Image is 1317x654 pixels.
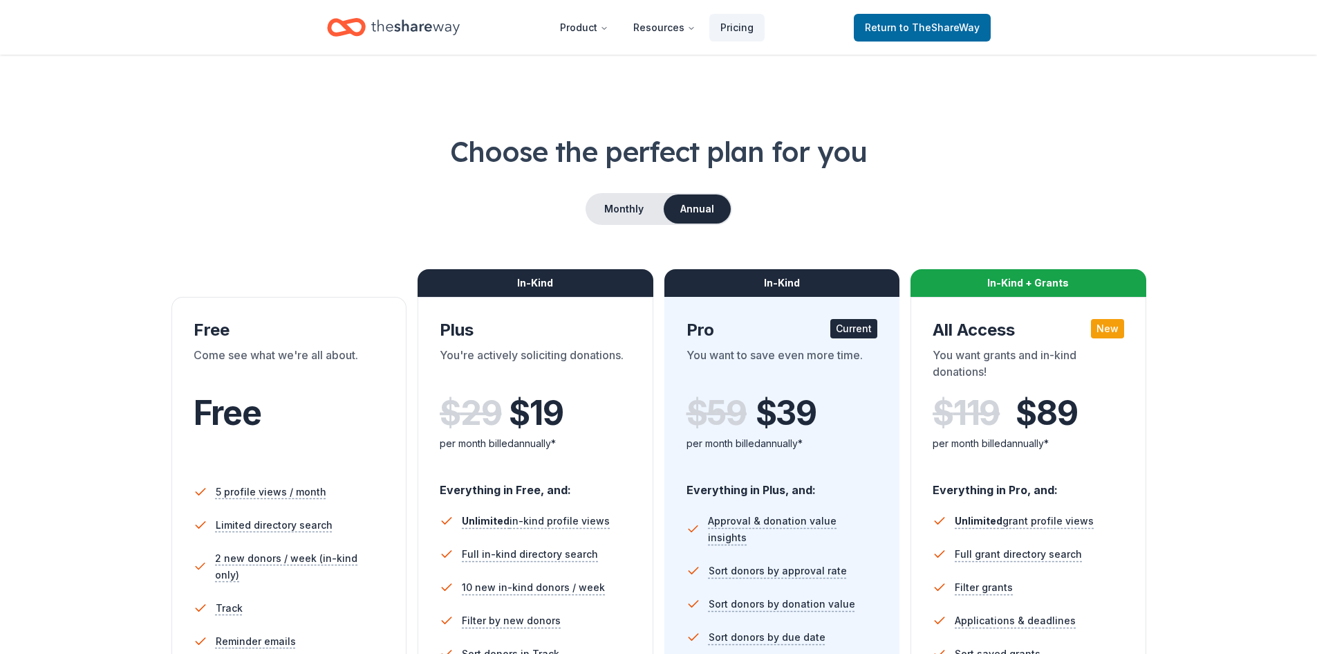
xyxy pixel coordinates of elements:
div: All Access [933,319,1124,341]
div: New [1091,319,1124,338]
span: to TheShareWay [899,21,980,33]
div: Plus [440,319,631,341]
div: In-Kind + Grants [910,269,1146,297]
div: You want grants and in-kind donations! [933,347,1124,385]
span: $ 19 [509,394,563,433]
div: Everything in Free, and: [440,470,631,499]
div: You want to save even more time. [686,347,878,385]
button: Annual [664,194,731,224]
a: Home [327,11,460,44]
span: Applications & deadlines [955,612,1076,629]
span: 2 new donors / week (in-kind only) [215,550,384,583]
button: Product [549,14,619,42]
span: 10 new in-kind donors / week [462,579,605,596]
button: Monthly [587,194,661,224]
span: Filter grants [955,579,1013,596]
div: Everything in Pro, and: [933,470,1124,499]
div: per month billed annually* [440,435,631,452]
span: Free [194,392,261,433]
button: Resources [622,14,707,42]
span: Unlimited [955,515,1002,527]
span: 5 profile views / month [216,484,326,500]
span: grant profile views [955,515,1094,527]
a: Pricing [709,14,765,42]
span: Approval & donation value insights [708,513,877,546]
span: Return [865,19,980,36]
div: Free [194,319,385,341]
div: Come see what we're all about. [194,347,385,385]
a: Returnto TheShareWay [854,14,991,42]
span: Filter by new donors [462,612,561,629]
div: per month billed annually* [686,435,878,452]
div: In-Kind [418,269,653,297]
div: In-Kind [664,269,900,297]
span: Reminder emails [216,633,296,650]
div: Pro [686,319,878,341]
span: Full grant directory search [955,546,1082,563]
span: Full in-kind directory search [462,546,598,563]
div: You're actively soliciting donations. [440,347,631,385]
div: Everything in Plus, and: [686,470,878,499]
span: $ 89 [1016,394,1077,433]
div: Current [830,319,877,338]
span: in-kind profile views [462,515,610,527]
span: Sort donors by due date [709,629,825,646]
span: Sort donors by donation value [709,596,855,612]
span: Track [216,600,243,617]
h1: Choose the perfect plan for you [55,132,1262,171]
span: Limited directory search [216,517,333,534]
nav: Main [549,11,765,44]
span: Unlimited [462,515,510,527]
span: $ 39 [756,394,816,433]
div: per month billed annually* [933,435,1124,452]
span: Sort donors by approval rate [709,563,847,579]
